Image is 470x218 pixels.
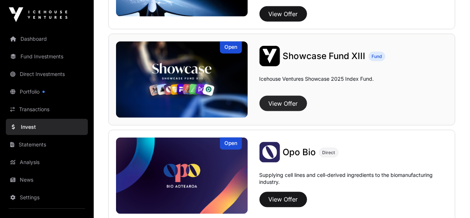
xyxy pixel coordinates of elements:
[260,142,280,163] img: Opo Bio
[6,66,88,82] a: Direct Investments
[116,138,248,214] a: Opo BioOpen
[6,137,88,153] a: Statements
[260,75,374,83] p: Icehouse Ventures Showcase 2025 Index Fund.
[260,46,280,66] img: Showcase Fund XIII
[6,84,88,100] a: Portfolio
[116,138,248,214] img: Opo Bio
[372,54,382,59] span: Fund
[9,7,67,22] img: Icehouse Ventures Logo
[6,48,88,65] a: Fund Investments
[283,147,316,157] span: Opo Bio
[6,189,88,206] a: Settings
[260,192,307,207] button: View Offer
[220,41,242,54] div: Open
[6,31,88,47] a: Dashboard
[322,150,335,156] span: Direct
[260,171,448,186] p: Supplying cell lines and cell-derived ingredients to the biomanufacturing industry.
[260,6,307,22] button: View Offer
[220,138,242,150] div: Open
[283,50,366,62] a: Showcase Fund XIII
[283,146,316,158] a: Opo Bio
[116,41,248,118] a: Showcase Fund XIIIOpen
[6,154,88,170] a: Analysis
[6,172,88,188] a: News
[6,101,88,117] a: Transactions
[433,183,470,218] iframe: Chat Widget
[6,119,88,135] a: Invest
[116,41,248,118] img: Showcase Fund XIII
[283,51,366,61] span: Showcase Fund XIII
[260,96,307,111] button: View Offer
